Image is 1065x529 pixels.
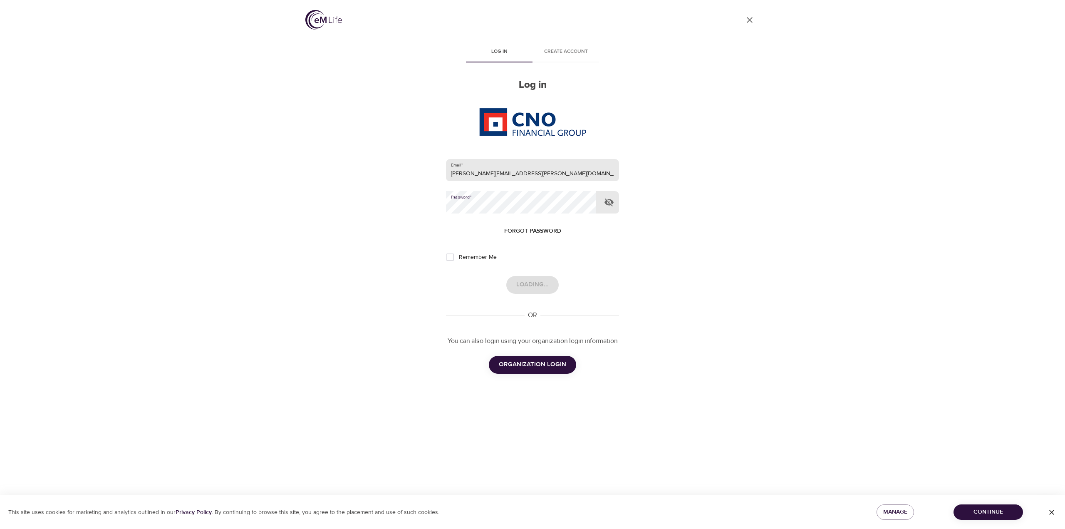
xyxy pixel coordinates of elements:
[960,507,1016,517] span: Continue
[489,356,576,373] button: ORGANIZATION LOGIN
[305,10,342,30] img: logo
[883,507,907,517] span: Manage
[176,509,212,516] a: Privacy Policy
[504,226,561,236] span: Forgot password
[501,224,565,239] button: Forgot password
[479,108,586,136] img: CNO%20logo.png
[471,47,528,56] span: Log in
[446,336,619,346] p: You can also login using your organization login information
[954,504,1023,520] button: Continue
[459,253,497,262] span: Remember Me
[537,47,594,56] span: Create account
[525,310,540,320] div: OR
[499,359,566,370] span: ORGANIZATION LOGIN
[877,504,914,520] button: Manage
[446,42,619,62] div: disabled tabs example
[740,10,760,30] a: close
[446,79,619,91] h2: Log in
